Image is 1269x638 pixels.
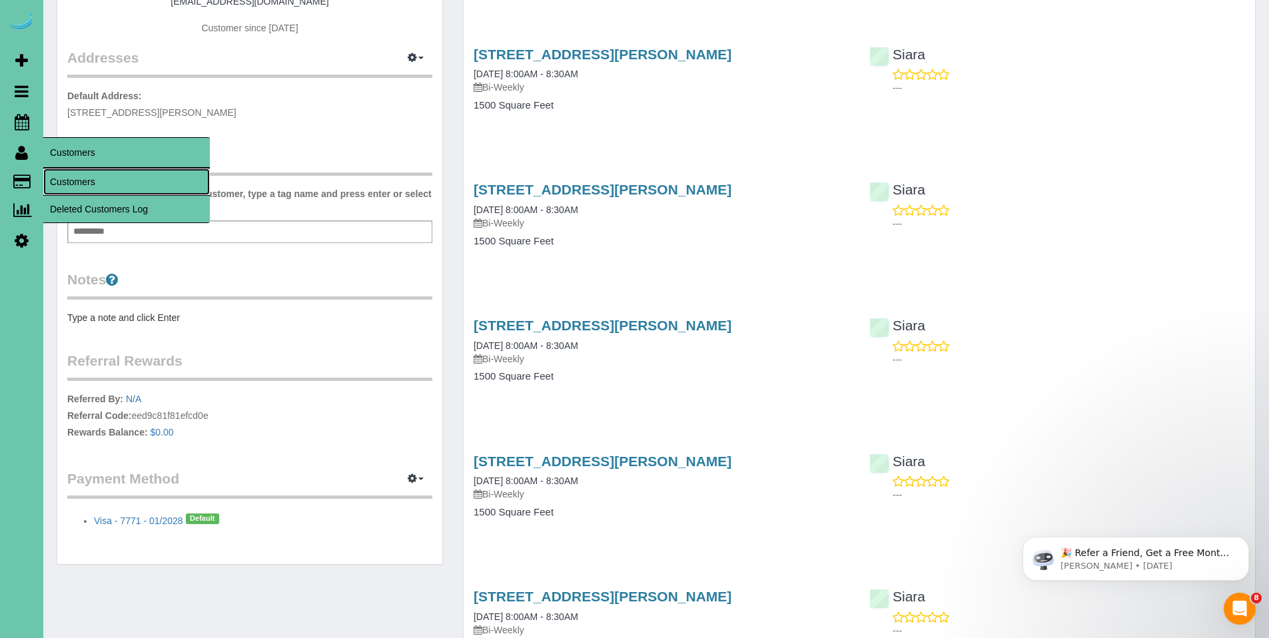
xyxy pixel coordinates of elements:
iframe: Intercom live chat [1224,593,1256,625]
img: Automaid Logo [8,13,35,32]
label: Default Address: [67,89,142,103]
a: [DATE] 8:00AM - 8:30AM [474,340,578,351]
p: --- [893,624,1245,637]
p: Bi-Weekly [474,487,849,501]
a: N/A [126,394,141,404]
a: [STREET_ADDRESS][PERSON_NAME] [474,454,731,469]
p: Bi-Weekly [474,623,849,637]
span: [STREET_ADDRESS][PERSON_NAME] [67,107,236,118]
label: To attach a special tag to this Customer, type a tag name and press enter or select from availabl... [67,187,432,214]
label: Referred By: [67,392,123,406]
p: Bi-Weekly [474,81,849,94]
legend: Referral Rewards [67,351,432,381]
span: Customer since [DATE] [201,23,298,33]
p: eed9c81f81efcd0e [67,392,432,442]
h4: 1500 Square Feet [474,100,849,111]
a: [STREET_ADDRESS][PERSON_NAME] [474,318,731,333]
h4: 1500 Square Feet [474,507,849,518]
a: Siara [869,454,925,469]
a: Siara [869,318,925,333]
legend: Tags [67,146,432,176]
h4: 1500 Square Feet [474,371,849,382]
a: $0.00 [151,427,174,438]
label: Rewards Balance: [67,426,148,439]
a: Customers [43,168,210,195]
a: Deleted Customers Log [43,196,210,222]
p: --- [893,353,1245,366]
h4: 1500 Square Feet [474,236,849,247]
a: [DATE] 8:00AM - 8:30AM [474,204,578,215]
label: Referral Code: [67,409,131,422]
a: [DATE] 8:00AM - 8:30AM [474,69,578,79]
a: Siara [869,589,925,604]
a: [STREET_ADDRESS][PERSON_NAME] [474,182,731,197]
a: Siara [869,47,925,62]
span: Customers [43,137,210,168]
a: [STREET_ADDRESS][PERSON_NAME] [474,47,731,62]
legend: Payment Method [67,469,432,499]
span: 8 [1251,593,1262,603]
a: [DATE] 8:00AM - 8:30AM [474,611,578,622]
p: Bi-Weekly [474,352,849,366]
p: --- [893,217,1245,230]
p: --- [893,488,1245,501]
ul: Customers [43,168,210,223]
a: Siara [869,182,925,197]
p: --- [893,81,1245,95]
a: [DATE] 8:00AM - 8:30AM [474,476,578,486]
p: Bi-Weekly [474,216,849,230]
a: Visa - 7771 - 01/2028 [94,515,183,526]
a: [STREET_ADDRESS][PERSON_NAME] [474,589,731,604]
pre: Type a note and click Enter [67,311,432,324]
legend: Notes [67,270,432,300]
span: Default [186,513,219,524]
iframe: Intercom notifications message [1003,509,1269,602]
